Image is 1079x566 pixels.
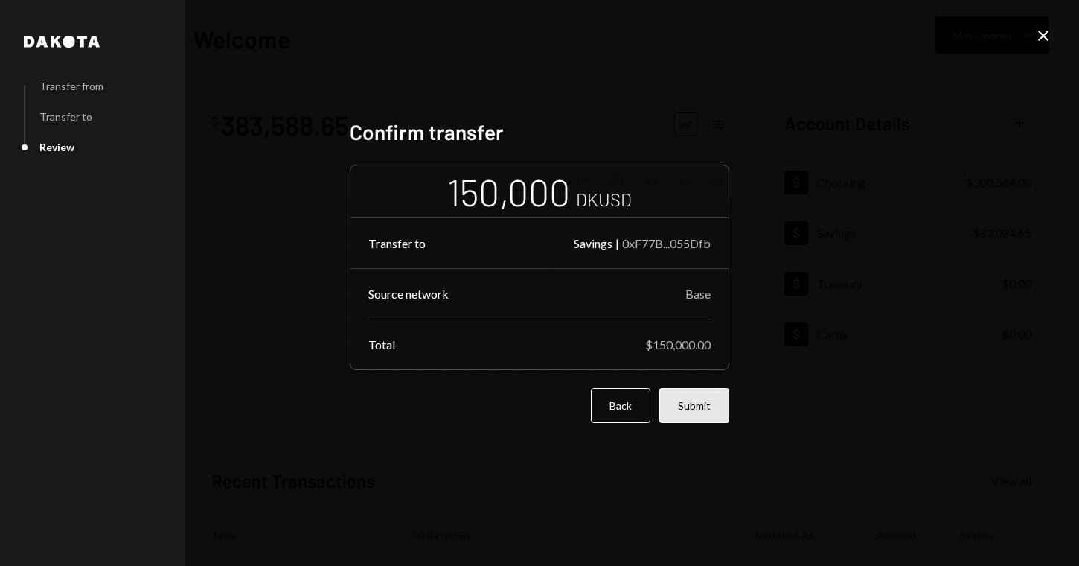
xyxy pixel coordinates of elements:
div: Base [685,287,711,301]
button: Back [591,388,650,423]
div: Source network [368,287,449,301]
h2: Confirm transfer [350,118,729,147]
button: Submit [659,388,729,423]
div: DKUSD [576,187,632,212]
div: Transfer to [368,236,426,250]
div: Savings [574,236,612,250]
div: Transfer from [39,80,103,92]
div: 150,000 [447,168,570,215]
div: Review [39,141,74,153]
div: | [615,236,619,250]
div: $150,000.00 [645,337,711,352]
div: 0xF77B...055Dfb [622,236,711,250]
div: Transfer to [39,110,92,123]
div: Total [368,337,395,352]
